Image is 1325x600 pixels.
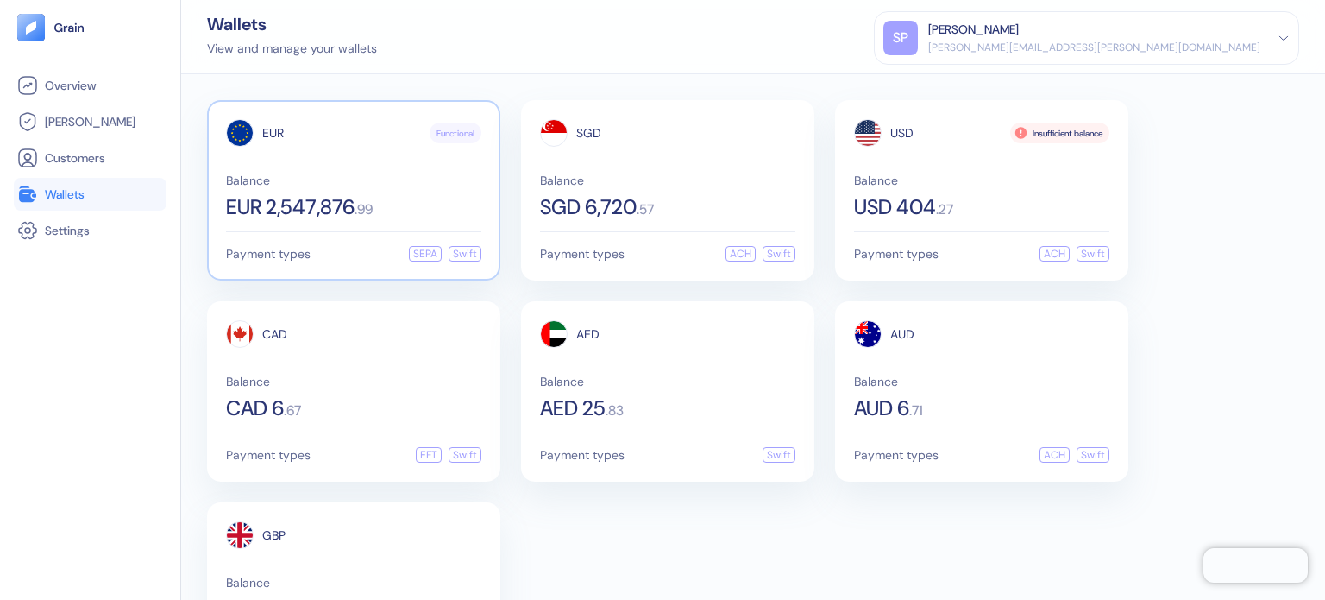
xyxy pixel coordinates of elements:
span: Payment types [540,449,625,461]
span: [PERSON_NAME] [45,113,135,130]
span: USD [890,127,914,139]
div: Swift [449,447,481,463]
span: Balance [226,577,481,589]
span: Balance [854,376,1109,388]
div: ACH [725,246,756,262]
a: Settings [17,220,163,241]
div: [PERSON_NAME] [928,21,1019,39]
span: CAD 6 [226,398,284,419]
span: . 57 [637,203,654,217]
span: Overview [45,77,96,94]
div: Wallets [207,16,377,33]
span: Payment types [226,248,311,260]
span: AED 25 [540,398,606,419]
span: . 99 [355,203,373,217]
div: Swift [763,447,795,463]
span: EUR [262,127,284,139]
span: Payment types [540,248,625,260]
span: Wallets [45,186,85,203]
span: SGD [576,127,601,139]
div: Swift [1077,246,1109,262]
span: Balance [854,174,1109,186]
span: Balance [540,376,795,388]
a: [PERSON_NAME] [17,111,163,132]
span: Payment types [854,449,939,461]
span: . 67 [284,404,301,418]
span: AUD [890,328,914,340]
div: ACH [1039,246,1070,262]
div: Swift [449,246,481,262]
img: logo-tablet-V2.svg [17,14,45,41]
span: . 27 [936,203,953,217]
span: . 71 [909,404,923,418]
span: Balance [540,174,795,186]
div: SP [883,21,918,55]
iframe: Chatra live chat [1203,548,1308,583]
img: logo [53,22,85,34]
div: EFT [416,447,442,463]
span: Settings [45,222,90,239]
a: Customers [17,148,163,168]
span: CAD [262,328,287,340]
span: AED [576,328,600,340]
div: SEPA [409,246,442,262]
span: SGD 6,720 [540,197,637,218]
span: Functional [436,127,474,140]
span: AUD 6 [854,398,909,419]
span: Balance [226,174,481,186]
span: Balance [226,376,481,388]
span: GBP [262,529,286,541]
span: USD 404 [854,197,936,218]
div: View and manage your wallets [207,40,377,58]
div: Insufficient balance [1010,123,1109,143]
a: Overview [17,75,163,96]
span: EUR 2,547,876 [226,197,355,218]
span: Payment types [854,248,939,260]
span: Customers [45,149,105,167]
div: [PERSON_NAME][EMAIL_ADDRESS][PERSON_NAME][DOMAIN_NAME] [928,40,1260,55]
div: ACH [1039,447,1070,463]
span: Payment types [226,449,311,461]
div: Swift [1077,447,1109,463]
div: Swift [763,246,795,262]
a: Wallets [17,184,163,205]
span: . 83 [606,404,624,418]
